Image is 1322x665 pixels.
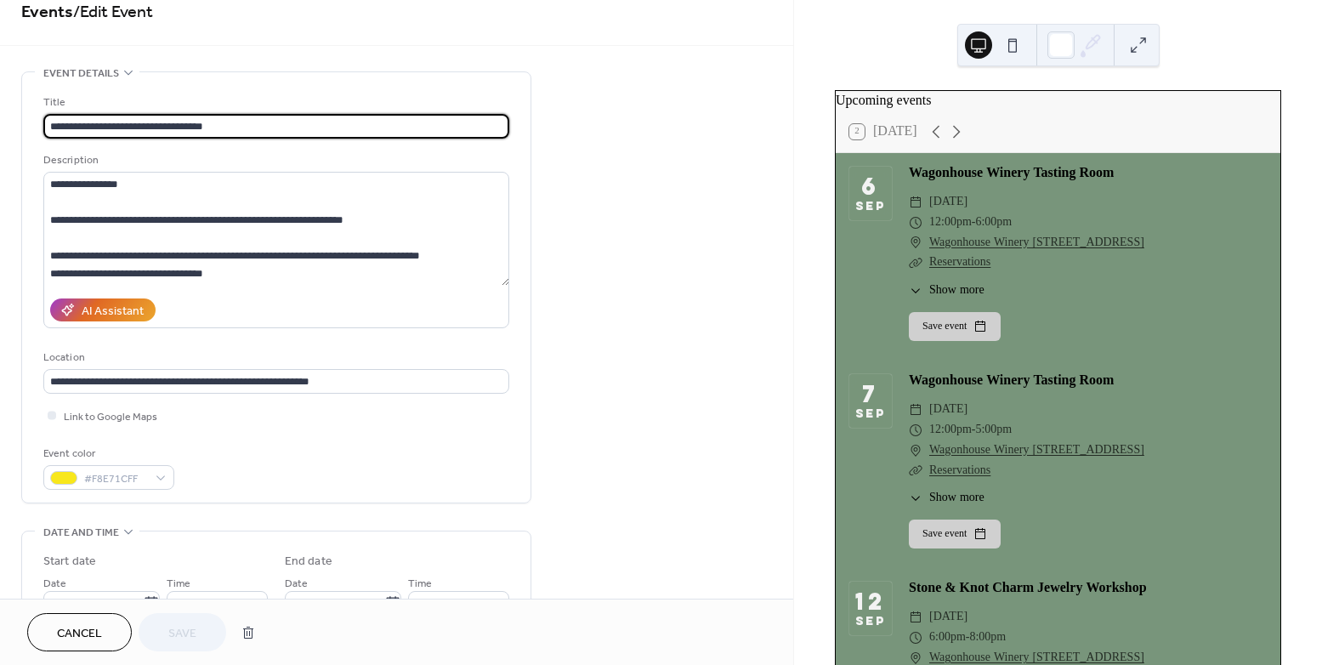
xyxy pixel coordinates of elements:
[861,176,880,197] div: 6
[855,591,887,612] div: 12
[909,489,984,507] button: ​Show more
[929,420,972,440] span: 12:00pm
[64,408,157,426] span: Link to Google Maps
[909,520,1001,548] button: Save event
[43,94,506,111] div: Title
[929,400,967,420] span: [DATE]
[929,281,984,299] span: Show more
[909,192,922,213] div: ​
[972,213,976,233] span: -
[929,251,990,274] a: Reservations
[909,281,922,299] div: ​
[909,312,1001,341] button: Save event
[909,420,922,440] div: ​
[929,489,984,507] span: Show more
[929,192,967,213] span: [DATE]
[43,575,66,593] span: Date
[972,420,976,440] span: -
[836,91,1280,111] div: Upcoming events
[862,384,879,405] div: 7
[929,607,967,628] span: [DATE]
[909,281,984,299] button: ​Show more
[909,607,922,628] div: ​
[285,575,308,593] span: Date
[43,445,171,463] div: Event color
[909,400,922,420] div: ​
[909,576,1147,601] a: Stone & Knot Charm Jewelry Workshop
[969,628,1006,648] span: 8:00pm
[82,303,144,321] div: AI Assistant
[855,201,886,212] div: Sep
[855,408,886,419] div: Sep
[285,553,332,571] div: End date
[909,461,922,481] div: ​
[167,575,190,593] span: Time
[43,524,119,542] span: Date and time
[50,298,156,321] button: AI Assistant
[408,575,432,593] span: Time
[929,628,966,648] span: 6:00pm
[929,459,990,482] a: Reservations
[909,489,922,507] div: ​
[966,628,970,648] span: -
[43,349,506,367] div: Location
[909,253,922,273] div: ​
[909,440,922,461] div: ​
[43,151,506,169] div: Description
[909,161,1114,186] a: Wagonhouse Winery Tasting Room
[909,628,922,648] div: ​
[43,65,119,82] span: Event details
[929,233,1144,253] a: Wagonhouse Winery [STREET_ADDRESS]
[929,213,972,233] span: 12:00pm
[855,616,886,627] div: Sep
[909,213,922,233] div: ​
[975,420,1012,440] span: 5:00pm
[909,233,922,253] div: ​
[909,368,1114,394] a: Wagonhouse Winery Tasting Room
[975,213,1012,233] span: 6:00pm
[43,553,96,571] div: Start date
[84,470,147,488] span: #F8E71CFF
[57,625,102,643] span: Cancel
[27,613,132,651] button: Cancel
[929,440,1144,461] a: Wagonhouse Winery [STREET_ADDRESS]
